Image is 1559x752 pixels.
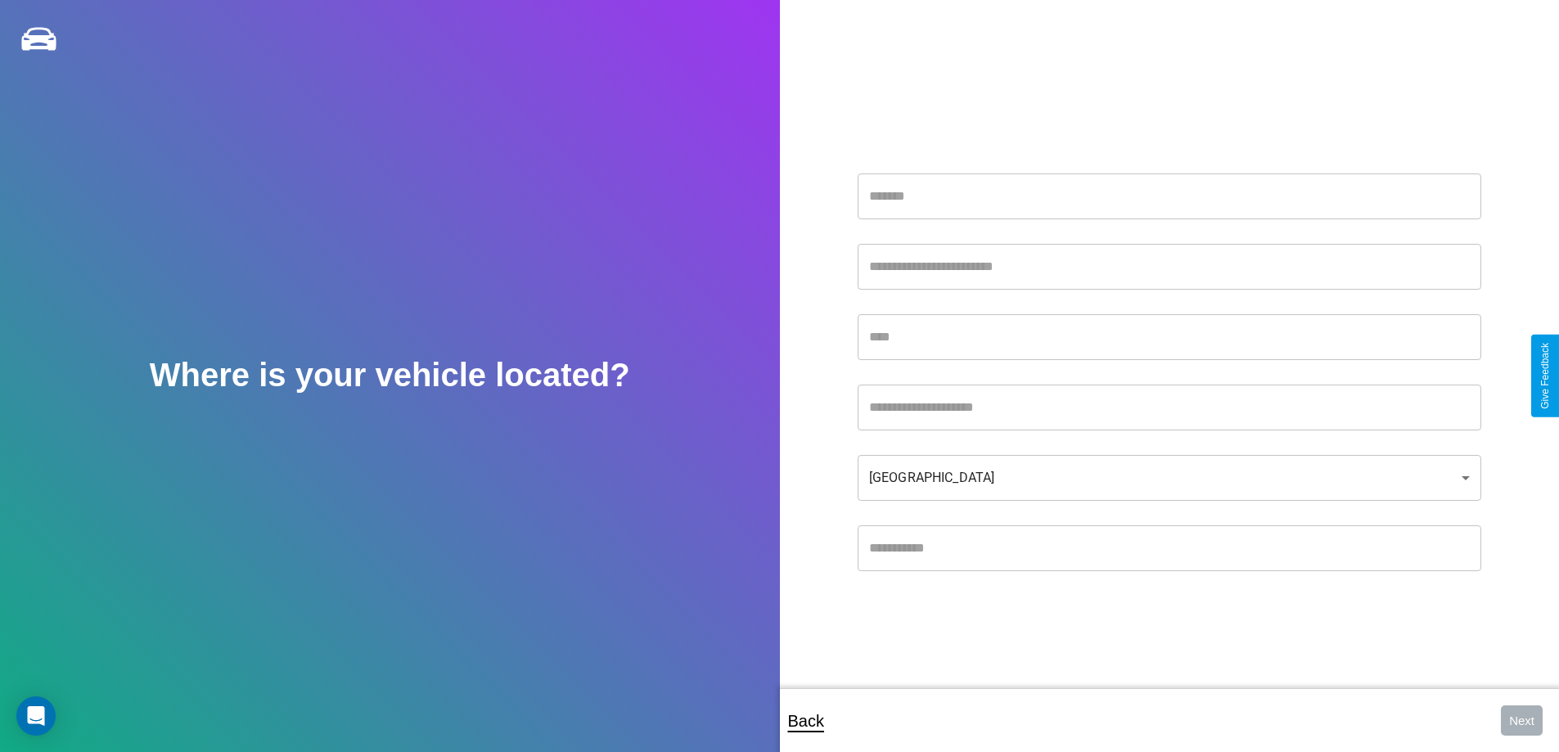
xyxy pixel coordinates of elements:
[150,357,630,394] h2: Where is your vehicle located?
[788,706,824,736] p: Back
[858,455,1481,501] div: [GEOGRAPHIC_DATA]
[16,696,56,736] div: Open Intercom Messenger
[1501,705,1543,736] button: Next
[1539,343,1551,409] div: Give Feedback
